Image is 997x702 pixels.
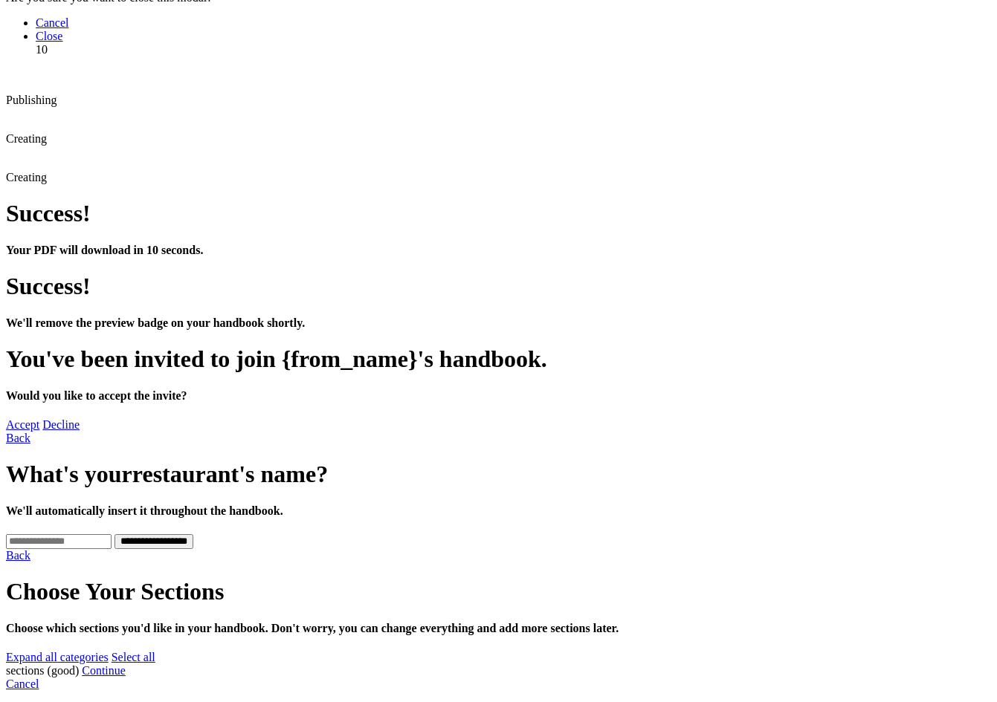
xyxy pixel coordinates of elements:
span: Publishing [6,94,57,106]
span: Creating [6,132,47,145]
h1: You've been invited to join {from_name}'s handbook. [6,345,991,373]
a: Decline [42,418,80,431]
h4: Would you like to accept the invite? [6,389,991,403]
a: Back [6,549,30,562]
h1: Choose Your Sections [6,578,991,605]
a: Accept [6,418,39,431]
a: Close [36,30,62,42]
span: 10 [36,43,48,56]
span: restaurant [132,461,239,487]
h4: We'll remove the preview badge on your handbook shortly. [6,316,991,330]
span: good [51,664,75,677]
h1: Success! [6,273,991,300]
a: Expand all categories [6,651,109,663]
h1: Success! [6,200,991,227]
span: Creating [6,171,47,183]
a: Select all [112,651,155,663]
h4: Your PDF will download in 10 seconds. [6,244,991,257]
a: Continue [82,664,126,677]
a: Cancel [6,677,39,690]
h4: Choose which sections you'd like in your handbook. Don't worry, you can change everything and add... [6,622,991,635]
h4: We'll automatically insert it throughout the handbook. [6,504,991,518]
a: Cancel [36,16,68,29]
a: Back [6,432,30,444]
span: sections ( ) [6,664,79,677]
h1: What's your 's name? [6,461,991,488]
